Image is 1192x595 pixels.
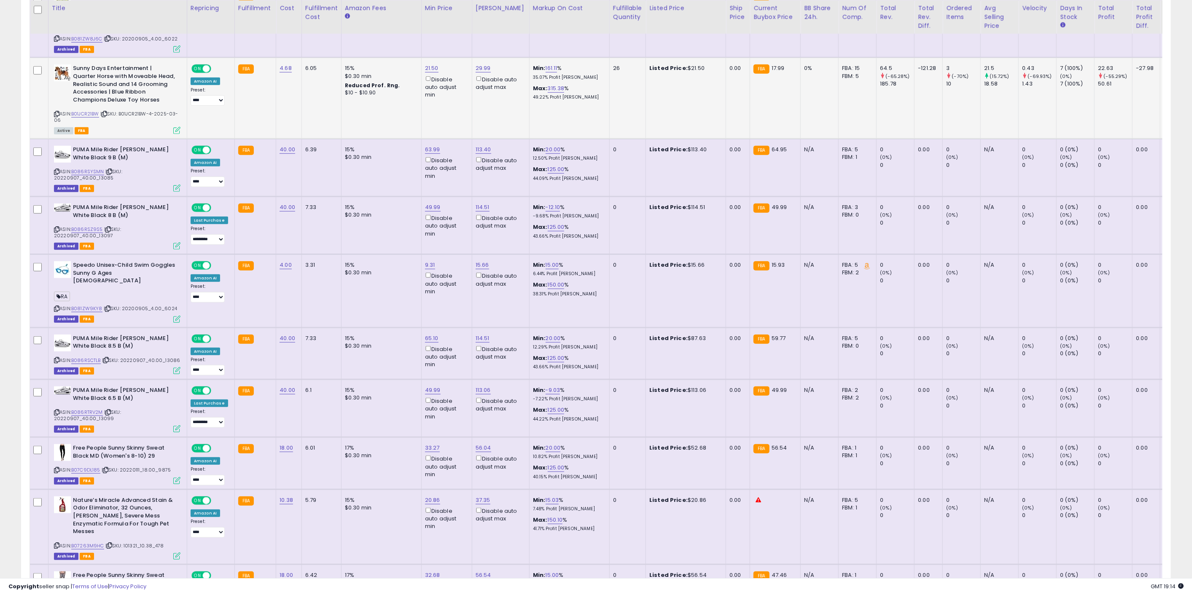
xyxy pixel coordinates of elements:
[476,64,491,72] a: 29.99
[1060,4,1091,21] div: Days In Stock
[990,73,1009,80] small: (15.72%)
[729,204,743,211] div: 0.00
[54,335,71,351] img: 31Q+FZQOKkL._SL40_.jpg
[952,73,969,80] small: (-70%)
[54,496,71,513] img: 41Hc5fb5etL._SL40_.jpg
[238,64,254,74] small: FBA
[613,4,642,21] div: Fulfillable Quantity
[533,233,603,239] p: 43.66% Profit [PERSON_NAME]
[1098,269,1110,276] small: (0%)
[305,335,335,342] div: 7.33
[75,127,89,134] span: FBA
[613,204,639,211] div: 0
[280,444,293,452] a: 18.00
[533,165,548,173] b: Max:
[54,204,71,212] img: 41FzWy-0R0L._SL40_.jpg
[238,146,254,155] small: FBA
[729,261,743,269] div: 0.00
[1098,212,1110,218] small: (0%)
[918,4,939,30] div: Total Rev. Diff.
[946,261,980,269] div: 0
[842,153,870,161] div: FBM: 1
[238,335,254,344] small: FBA
[280,145,295,154] a: 40.00
[880,4,911,21] div: Total Rev.
[729,335,743,342] div: 0.00
[548,165,565,174] a: 125.00
[613,261,639,269] div: 0
[345,82,400,89] b: Reduced Prof. Rng.
[984,4,1015,30] div: Avg Selling Price
[548,516,563,524] a: 150.10
[345,153,415,161] div: $0.30 min
[546,496,559,504] a: 15.03
[880,154,892,161] small: (0%)
[305,4,338,21] div: Fulfillment Cost
[918,204,936,211] div: 0.00
[305,204,335,211] div: 7.33
[946,4,977,21] div: Ordered Items
[880,277,914,284] div: 0
[533,84,548,92] b: Max:
[71,35,102,43] a: B081ZW8J6C
[425,145,440,154] a: 63.99
[73,146,175,163] b: PUMA Mile Rider [PERSON_NAME] White Black 9 B (M)
[1022,212,1034,218] small: (0%)
[946,269,958,276] small: (0%)
[918,261,936,269] div: 0.00
[345,261,415,269] div: 15%
[533,281,548,289] b: Max:
[1022,161,1056,169] div: 0
[54,64,180,133] div: ASIN:
[54,226,121,239] span: | SKU: 20220907_40.00_13097
[425,386,441,394] a: 49.99
[191,87,228,106] div: Preset:
[546,203,560,212] a: -12.10
[804,204,832,211] div: N/A
[71,542,104,549] a: B07263M9HC
[71,305,102,312] a: B081ZW9KY8
[529,0,609,34] th: The percentage added to the cost of goods (COGS) that forms the calculator for Min & Max prices.
[54,243,78,250] span: Listings that have been deleted from Seller Central
[946,80,980,88] div: 10
[1098,219,1132,227] div: 0
[80,46,94,53] span: FBA
[54,335,180,374] div: ASIN:
[425,444,440,452] a: 33.27
[191,78,220,85] div: Amazon AI
[880,219,914,227] div: 0
[946,277,980,284] div: 0
[191,168,228,187] div: Preset:
[192,204,203,212] span: ON
[533,4,606,13] div: Markup on Cost
[1022,277,1056,284] div: 0
[54,146,180,191] div: ASIN:
[54,185,78,192] span: Listings that have been deleted from Seller Central
[1098,146,1132,153] div: 0
[192,65,203,72] span: ON
[54,110,178,123] span: | SKU: B01JCR21BW-4-2025-03-06
[1060,73,1072,80] small: (0%)
[476,75,523,91] div: Disable auto adjust max
[772,334,786,342] span: 59.77
[104,305,177,312] span: | SKU: 20200905_4.00_6024
[533,155,603,161] p: 12.50% Profit [PERSON_NAME]
[546,444,561,452] a: 20.00
[1022,219,1056,227] div: 0
[649,64,688,72] b: Listed Price:
[1022,269,1034,276] small: (0%)
[842,269,870,276] div: FBM: 2
[649,335,719,342] div: $87.63
[345,269,415,276] div: $0.30 min
[280,334,295,343] a: 40.00
[1022,261,1056,269] div: 0
[533,334,546,342] b: Min:
[1028,73,1052,80] small: (-69.93%)
[533,281,603,297] div: %
[54,316,78,323] span: Listings that have been deleted from Seller Central
[842,64,870,72] div: FBA: 15
[1022,146,1056,153] div: 0
[772,145,787,153] span: 64.95
[533,203,546,211] b: Min:
[305,146,335,153] div: 6.39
